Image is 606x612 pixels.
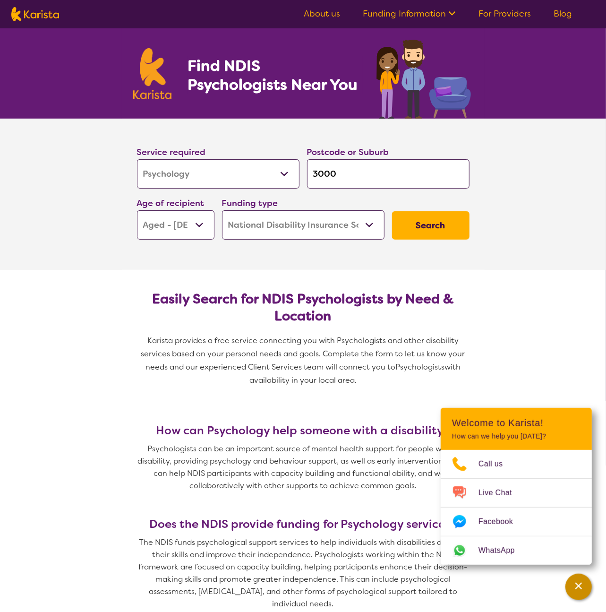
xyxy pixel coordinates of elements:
h2: Welcome to Karista! [452,417,580,429]
a: For Providers [478,8,531,19]
img: psychology [373,36,473,119]
p: Psychologists can be an important source of mental health support for people with a disability, p... [133,443,473,492]
a: Funding Information [363,8,456,19]
span: Karista provides a free service connecting you with Psychologists and other disability services b... [141,336,467,372]
input: Type [307,159,469,189]
label: Funding type [222,198,278,209]
div: Channel Menu [441,408,592,565]
label: Service required [137,147,206,158]
h3: Does the NDIS provide funding for Psychology services? [133,517,473,531]
img: Karista logo [133,48,172,99]
span: Psychologists [395,362,444,372]
a: About us [304,8,340,19]
button: Channel Menu [565,574,592,600]
label: Postcode or Suburb [307,147,389,158]
span: Facebook [478,515,524,529]
ul: Choose channel [441,450,592,565]
h2: Easily Search for NDIS Psychologists by Need & Location [145,291,462,325]
h3: How can Psychology help someone with a disability? [133,424,473,437]
a: Web link opens in a new tab. [441,536,592,565]
h1: Find NDIS Psychologists Near You [188,56,362,94]
label: Age of recipient [137,198,205,209]
span: Live Chat [478,486,523,500]
button: Search [392,211,469,240]
img: Karista logo [11,7,59,21]
a: Blog [554,8,572,19]
p: How can we help you [DATE]? [452,432,580,440]
span: Call us [478,457,514,471]
p: The NDIS funds psychological support services to help individuals with disabilities develop their... [133,536,473,610]
span: WhatsApp [478,543,526,558]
